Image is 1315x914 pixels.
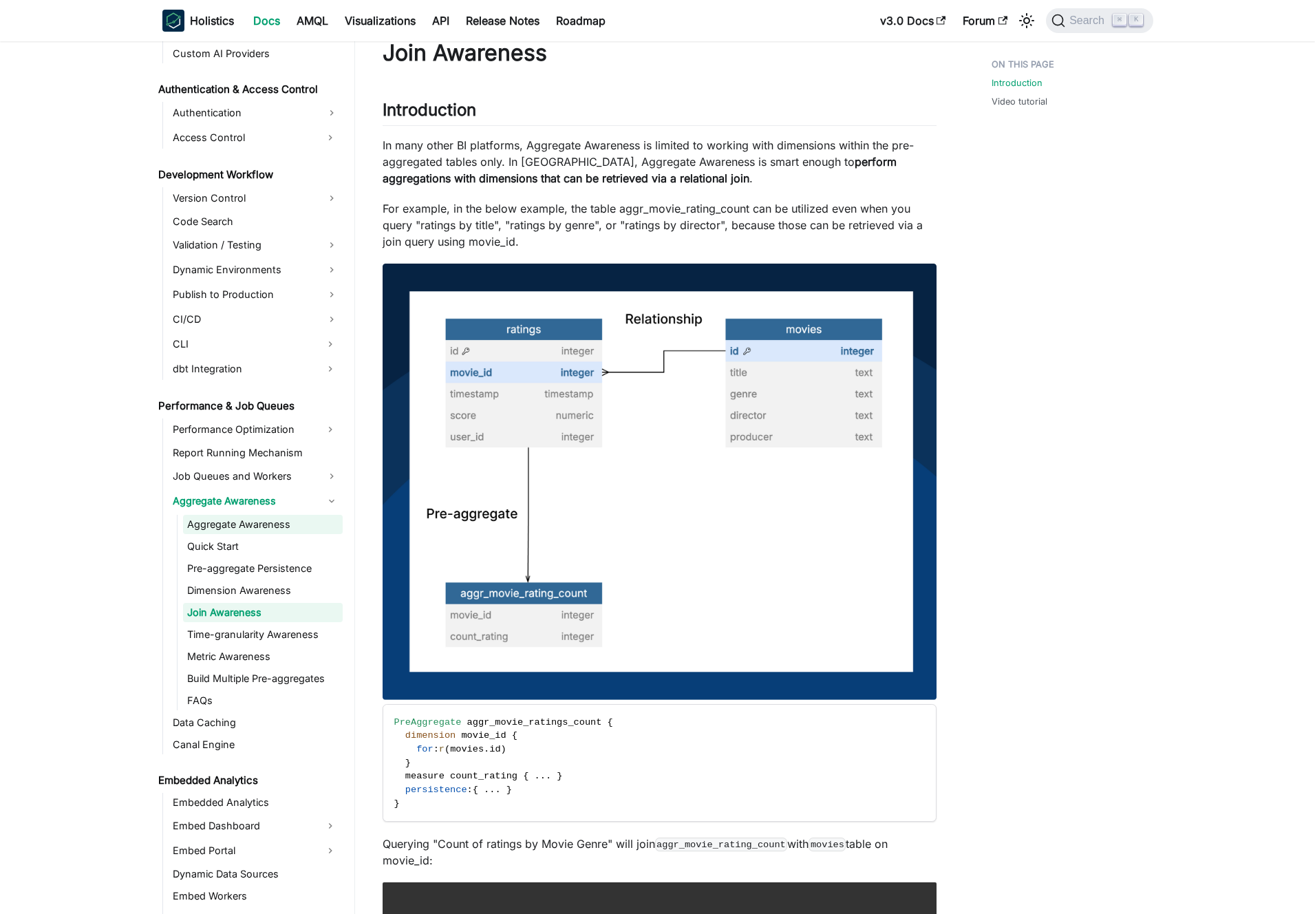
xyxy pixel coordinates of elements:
[318,333,343,355] button: Expand sidebar category 'CLI'
[169,259,343,281] a: Dynamic Environments
[169,815,318,837] a: Embed Dashboard
[383,200,937,250] p: For example, in the below example, the table aggr_movie_rating_count can be utilized even when yo...
[190,12,234,29] b: Holistics
[506,785,512,795] span: }
[394,798,400,809] span: }
[183,581,343,600] a: Dimension Awareness
[467,717,602,727] span: aggr_movie_ratings_count
[434,744,439,754] span: :
[458,10,548,32] a: Release Notes
[183,625,343,644] a: Time-granularity Awareness
[162,10,184,32] img: Holistics
[245,10,288,32] a: Docs
[149,41,355,914] nav: Docs sidebar
[169,713,343,732] a: Data Caching
[288,10,336,32] a: AMQL
[169,308,343,330] a: CI/CD
[318,418,343,440] button: Expand sidebar category 'Performance Optimization'
[405,785,467,795] span: persistence
[548,10,614,32] a: Roadmap
[318,840,343,862] button: Expand sidebar category 'Embed Portal'
[992,76,1043,89] a: Introduction
[439,744,445,754] span: r
[169,333,318,355] a: CLI
[809,838,846,851] code: movies
[169,187,343,209] a: Version Control
[169,465,343,487] a: Job Queues and Workers
[655,838,788,851] code: aggr_movie_rating_count
[484,785,489,795] span: .
[183,559,343,578] a: Pre-aggregate Persistence
[183,691,343,710] a: FAQs
[154,771,343,790] a: Embedded Analytics
[169,840,318,862] a: Embed Portal
[405,758,411,768] span: }
[608,717,613,727] span: {
[318,358,343,380] button: Expand sidebar category 'dbt Integration'
[169,44,343,63] a: Custom AI Providers
[1129,14,1143,26] kbd: K
[992,95,1047,108] a: Video tutorial
[405,730,456,741] span: dimension
[872,10,954,32] a: v3.0 Docs
[473,785,478,795] span: {
[424,10,458,32] a: API
[383,836,937,869] p: Querying "Count of ratings by Movie Genre" will join with table on movie_id:
[445,744,450,754] span: (
[154,80,343,99] a: Authentication & Access Control
[169,102,343,124] a: Authentication
[394,717,462,727] span: PreAggregate
[169,735,343,754] a: Canal Engine
[557,771,562,781] span: }
[183,669,343,688] a: Build Multiple Pre-aggregates
[450,744,484,754] span: movies
[169,793,343,812] a: Embedded Analytics
[461,730,506,741] span: movie_id
[169,443,343,463] a: Report Running Mechanism
[405,771,445,781] span: measure
[383,137,937,187] p: In many other BI platforms, Aggregate Awareness is limited to working with dimensions within the ...
[169,284,343,306] a: Publish to Production
[1046,8,1153,33] button: Search (Command+K)
[546,771,551,781] span: .
[169,358,318,380] a: dbt Integration
[416,744,433,754] span: for
[169,886,343,906] a: Embed Workers
[336,10,424,32] a: Visualizations
[169,864,343,884] a: Dynamic Data Sources
[484,744,489,754] span: .
[489,785,495,795] span: .
[1016,10,1038,32] button: Switch between dark and light mode (currently light mode)
[383,264,937,699] img: Highlights - Join Awareness
[450,771,517,781] span: count_rating
[169,418,318,440] a: Performance Optimization
[383,100,937,126] h2: Introduction
[318,815,343,837] button: Expand sidebar category 'Embed Dashboard'
[954,10,1016,32] a: Forum
[523,771,528,781] span: {
[183,537,343,556] a: Quick Start
[183,647,343,666] a: Metric Awareness
[318,127,343,149] button: Expand sidebar category 'Access Control'
[154,165,343,184] a: Development Workflow
[540,771,546,781] span: .
[183,603,343,622] a: Join Awareness
[169,127,318,149] a: Access Control
[1065,14,1113,27] span: Search
[169,234,343,256] a: Validation / Testing
[162,10,234,32] a: HolisticsHolistics
[169,212,343,231] a: Code Search
[467,785,473,795] span: :
[183,515,343,534] a: Aggregate Awareness
[495,785,500,795] span: .
[489,744,500,754] span: id
[154,396,343,416] a: Performance & Job Queues
[512,730,517,741] span: {
[1113,14,1126,26] kbd: ⌘
[169,490,343,512] a: Aggregate Awareness
[383,39,937,67] h1: Join Awareness
[535,771,540,781] span: .
[501,744,506,754] span: )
